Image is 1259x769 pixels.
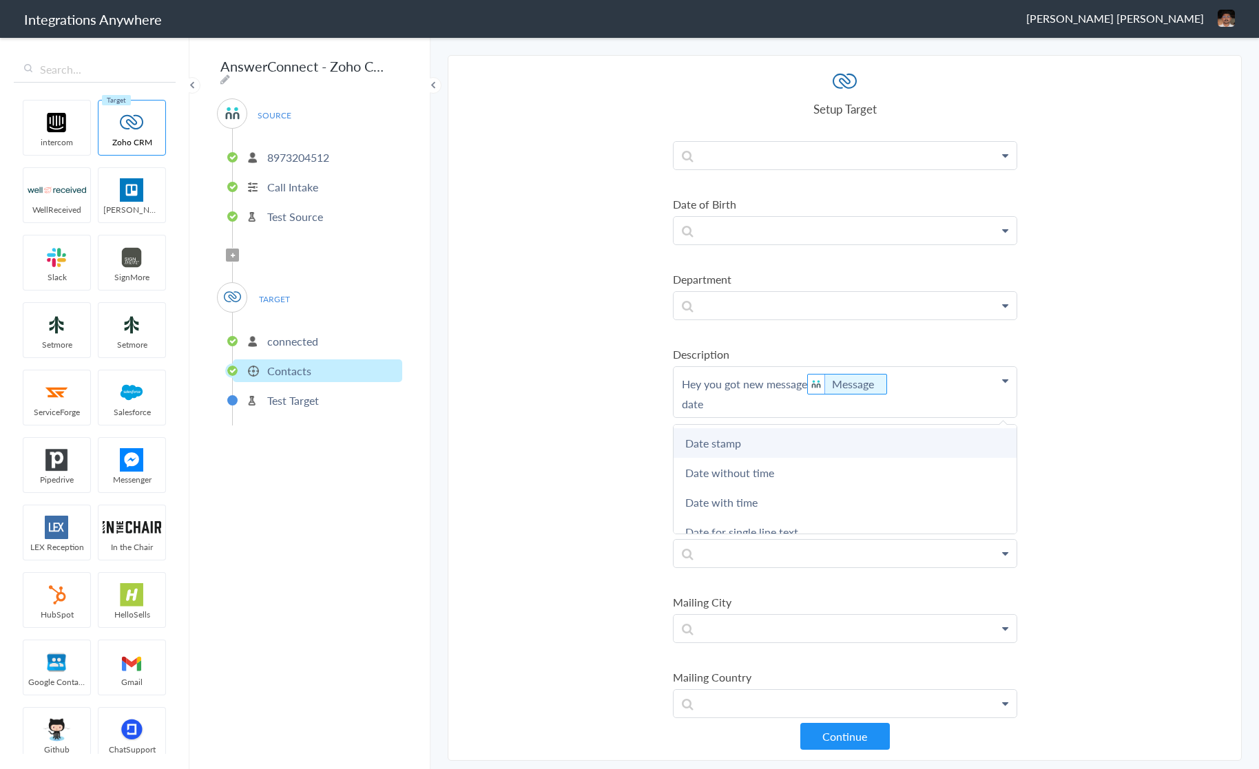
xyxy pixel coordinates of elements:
[98,744,165,755] span: ChatSupport
[673,271,1017,287] label: Department
[832,376,874,392] a: Message
[103,718,161,741] img: chatsupport-icon.svg
[28,178,86,202] img: wr-logo.svg
[98,406,165,418] span: Salesforce
[103,583,161,607] img: hs-app-logo.svg
[28,651,86,674] img: googleContact_logo.png
[267,179,318,195] p: Call Intake
[833,70,857,94] img: zoho-logo.svg
[267,363,311,379] p: Contacts
[267,333,318,349] p: connected
[28,313,86,337] img: setmoreNew.jpg
[98,271,165,283] span: SignMore
[674,517,1017,547] a: Date for single line text
[103,178,161,202] img: trello.png
[103,381,161,404] img: salesforce-logo.svg
[674,458,1017,487] a: Date without time
[248,290,300,308] span: TARGET
[23,339,90,350] span: Setmore
[14,56,176,83] input: Search...
[673,669,1017,685] label: Mailing Country
[224,288,241,306] img: zoho-logo.svg
[28,246,86,269] img: slack-logo.svg
[28,381,86,404] img: serviceforge-icon.png
[98,676,165,688] span: Gmail
[28,516,86,539] img: lex-app-logo.svg
[23,474,90,485] span: Pipedrive
[103,651,161,674] img: gmail-logo.svg
[674,428,1017,458] a: Date stamp
[23,406,90,418] span: ServiceForge
[28,448,86,472] img: pipedrive.png
[103,313,161,337] img: setmoreNew.jpg
[103,516,161,539] img: inch-logo.svg
[103,111,161,134] img: zoho-logo.svg
[673,346,1017,362] label: Description
[1218,10,1235,27] img: profile-image-1.png
[98,136,165,148] span: Zoho CRM
[98,204,165,215] span: [PERSON_NAME]
[103,448,161,472] img: FBM.png
[673,101,1017,117] h4: Setup Target
[23,541,90,553] span: LEX Reception
[224,105,241,122] img: answerconnect-logo.svg
[1026,10,1204,26] span: [PERSON_NAME] [PERSON_NAME]
[103,246,161,269] img: signmore-logo.png
[23,744,90,755] span: Github
[674,487,1017,517] a: Date with time
[674,367,1017,417] p: Hey you got new message date
[28,583,86,607] img: hubspot-logo.svg
[800,723,890,750] button: Continue
[98,339,165,350] span: Setmore
[267,149,329,165] p: 8973204512
[24,10,162,29] h1: Integrations Anywhere
[28,111,86,134] img: intercom-logo.svg
[267,209,323,224] p: Test Source
[267,392,319,408] p: Test Target
[98,541,165,553] span: In the Chair
[808,375,825,394] img: answerconnect-logo.svg
[28,718,86,741] img: github.png
[23,136,90,148] span: intercom
[23,271,90,283] span: Slack
[23,609,90,620] span: HubSpot
[98,474,165,485] span: Messenger
[673,196,1017,212] label: Date of Birth
[98,609,165,620] span: HelloSells
[23,204,90,215] span: WellReceived
[673,594,1017,610] label: Mailing City
[248,106,300,125] span: SOURCE
[23,676,90,688] span: Google Contacts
